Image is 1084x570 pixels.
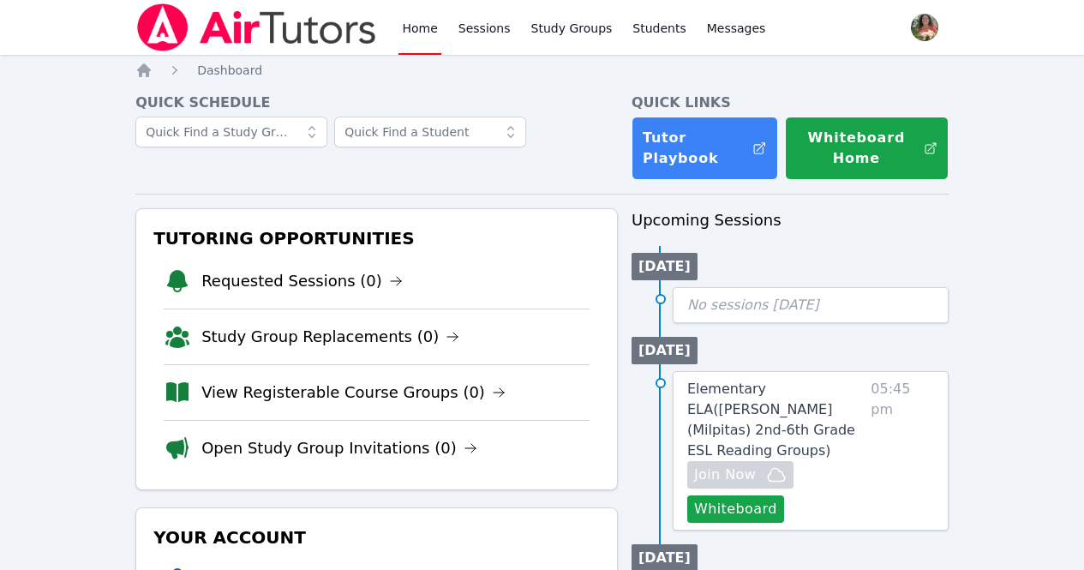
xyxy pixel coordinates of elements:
[687,297,819,313] span: No sessions [DATE]
[197,63,262,77] span: Dashboard
[632,337,698,364] li: [DATE]
[687,381,855,459] span: Elementary ELA ( [PERSON_NAME] (Milpitas) 2nd-6th Grade ESL Reading Groups )
[150,522,603,553] h3: Your Account
[632,253,698,280] li: [DATE]
[871,379,934,523] span: 05:45 pm
[687,379,864,461] a: Elementary ELA([PERSON_NAME] (Milpitas) 2nd-6th Grade ESL Reading Groups)
[135,117,327,147] input: Quick Find a Study Group
[632,93,949,113] h4: Quick Links
[334,117,526,147] input: Quick Find a Student
[687,461,794,489] button: Join Now
[197,62,262,79] a: Dashboard
[694,465,756,485] span: Join Now
[632,208,949,232] h3: Upcoming Sessions
[135,3,378,51] img: Air Tutors
[632,117,778,180] a: Tutor Playbook
[201,269,403,293] a: Requested Sessions (0)
[687,495,784,523] button: Whiteboard
[135,93,618,113] h4: Quick Schedule
[201,381,506,405] a: View Registerable Course Groups (0)
[785,117,949,180] button: Whiteboard Home
[201,325,459,349] a: Study Group Replacements (0)
[201,436,477,460] a: Open Study Group Invitations (0)
[135,62,949,79] nav: Breadcrumb
[150,223,603,254] h3: Tutoring Opportunities
[707,20,766,37] span: Messages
